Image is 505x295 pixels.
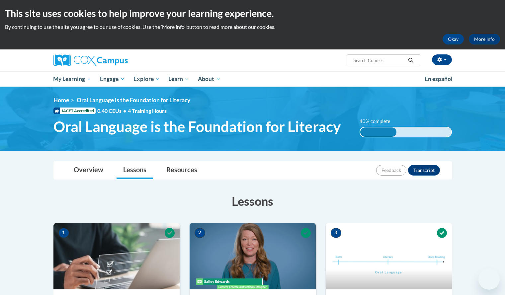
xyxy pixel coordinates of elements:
span: En español [425,75,453,82]
span: Explore [133,75,160,83]
span: 1 [58,228,69,238]
a: Home [53,97,69,104]
a: My Learning [49,71,96,87]
span: My Learning [53,75,91,83]
h2: This site uses cookies to help improve your learning experience. [5,7,500,20]
label: 40% complete [360,118,398,125]
a: Engage [96,71,129,87]
a: Learn [164,71,194,87]
button: Transcript [408,165,440,176]
a: Lessons [117,162,153,179]
a: More Info [469,34,500,44]
p: By continuing to use the site you agree to our use of cookies. Use the ‘More info’ button to read... [5,23,500,31]
span: 0.40 CEUs [97,107,128,114]
button: Search [406,56,416,64]
span: Oral Language is the Foundation for Literacy [53,118,341,135]
span: Learn [168,75,189,83]
a: En español [420,72,457,86]
a: Overview [67,162,110,179]
span: Oral Language is the Foundation for Literacy [77,97,190,104]
span: Engage [100,75,125,83]
iframe: Button to launch messaging window [478,268,500,290]
img: Cox Campus [53,54,128,66]
a: Resources [160,162,204,179]
span: 3 [331,228,341,238]
button: Okay [443,34,464,44]
span: 4 Training Hours [128,108,167,114]
img: Course Image [53,223,180,289]
a: Explore [129,71,164,87]
a: About [194,71,225,87]
span: 2 [195,228,205,238]
span: • [123,108,126,114]
button: Feedback [376,165,406,176]
a: Cox Campus [53,54,180,66]
img: Course Image [326,223,452,289]
div: Main menu [43,71,462,87]
h3: Lessons [53,193,452,209]
img: Course Image [190,223,316,289]
button: Account Settings [432,54,452,65]
span: About [198,75,220,83]
span: IACET Accredited [53,108,96,114]
div: 40% complete [360,127,396,137]
input: Search Courses [353,56,406,64]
